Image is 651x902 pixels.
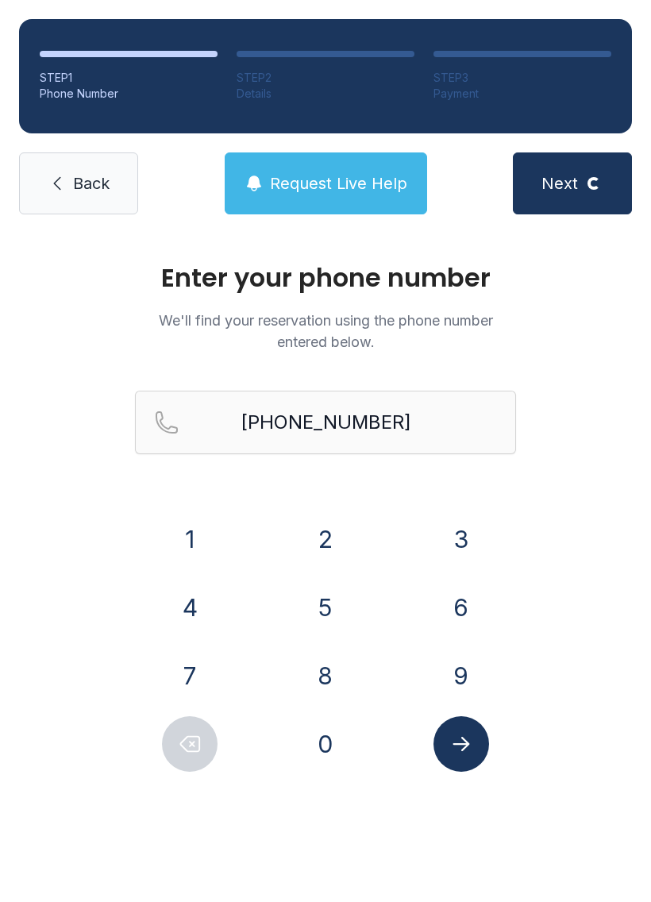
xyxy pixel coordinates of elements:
[162,648,218,703] button: 7
[162,580,218,635] button: 4
[298,648,353,703] button: 8
[73,172,110,195] span: Back
[162,716,218,772] button: Delete number
[433,716,489,772] button: Submit lookup form
[40,86,218,102] div: Phone Number
[433,648,489,703] button: 9
[541,172,578,195] span: Next
[298,716,353,772] button: 0
[298,580,353,635] button: 5
[433,86,611,102] div: Payment
[433,511,489,567] button: 3
[135,391,516,454] input: Reservation phone number
[433,580,489,635] button: 6
[298,511,353,567] button: 2
[237,86,414,102] div: Details
[237,70,414,86] div: STEP 2
[270,172,407,195] span: Request Live Help
[433,70,611,86] div: STEP 3
[40,70,218,86] div: STEP 1
[135,265,516,291] h1: Enter your phone number
[135,310,516,353] p: We'll find your reservation using the phone number entered below.
[162,511,218,567] button: 1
